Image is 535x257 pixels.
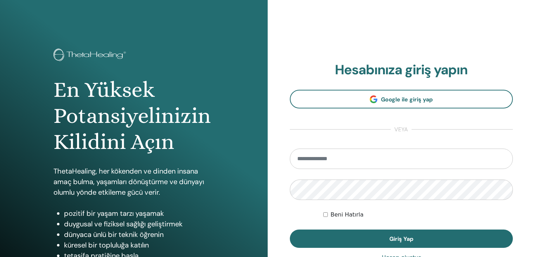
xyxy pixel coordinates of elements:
[331,211,364,219] label: Beni Hatırla
[53,166,214,198] p: ThetaHealing, her kökenden ve dinden insana amaç bulma, yaşamları dönüştürme ve dünyayı olumlu yö...
[64,219,214,229] li: duygusal ve fiziksel sağlığı geliştirmek
[290,90,513,108] a: Google ile giriş yap
[53,77,214,155] h1: En Yüksek Potansiyelinizin Kilidini Açın
[64,208,214,219] li: pozitif bir yaşam tarzı yaşamak
[290,230,513,248] button: Giriş Yap
[64,240,214,250] li: küresel bir topluluğa katılın
[64,229,214,240] li: dünyaca ünlü bir teknik öğrenin
[389,235,413,243] span: Giriş Yap
[323,211,513,219] div: Keep me authenticated indefinitely or until I manually logout
[381,96,433,103] span: Google ile giriş yap
[290,62,513,78] h2: Hesabınıza giriş yapın
[391,125,412,134] span: veya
